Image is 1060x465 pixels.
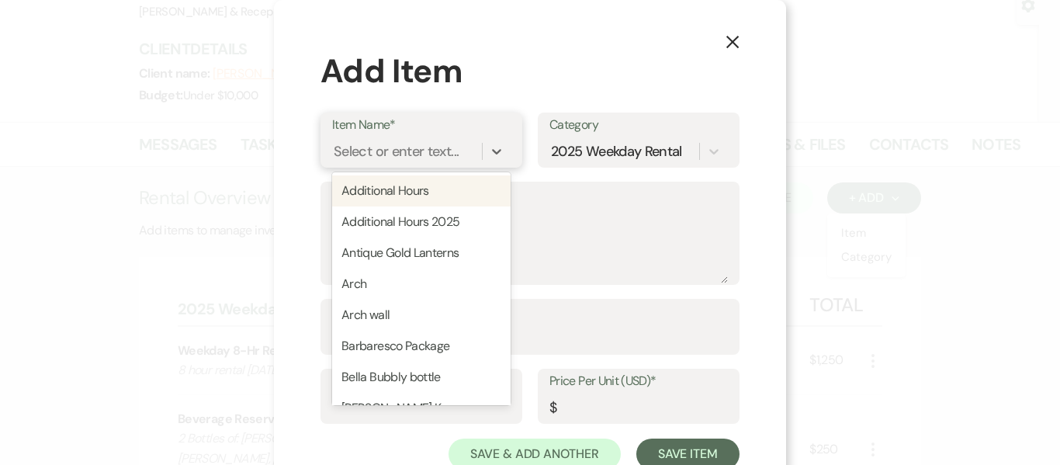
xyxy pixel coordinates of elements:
[332,114,511,137] label: Item Name*
[332,331,511,362] div: Barbaresco Package
[332,206,511,238] div: Additional Hours 2025
[332,175,511,206] div: Additional Hours
[332,238,511,269] div: Antique Gold Lanterns
[332,362,511,393] div: Bella Bubbly bottle
[334,141,459,161] div: Select or enter text...
[549,370,728,393] label: Price Per Unit (USD)*
[332,183,728,206] label: Description
[332,269,511,300] div: Arch
[549,397,556,418] div: $
[551,141,682,161] div: 2025 Weekday Rental
[332,300,511,331] div: Arch wall
[332,300,728,323] label: Quantity*
[549,114,728,137] label: Category
[332,393,511,424] div: [PERSON_NAME] Keg
[320,47,740,95] div: Add Item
